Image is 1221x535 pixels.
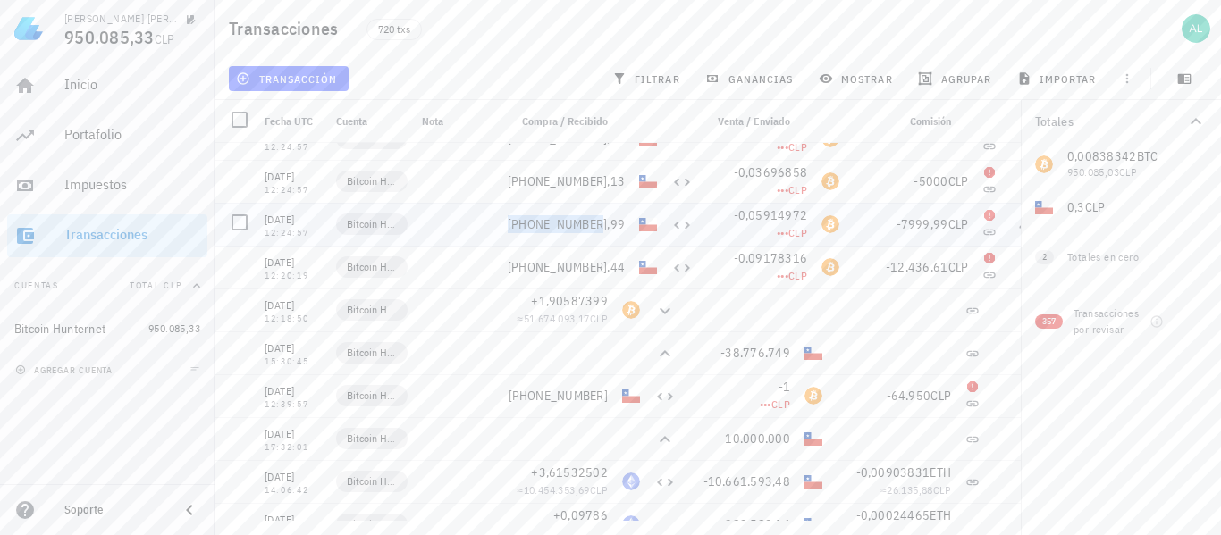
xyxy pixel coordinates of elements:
span: CLP [948,216,969,232]
span: ••• [777,140,788,154]
a: Bitcoin Hunternet 950.085,33 [7,307,207,350]
span: CLP [590,312,608,325]
span: Bitcoin Hunternet [347,387,397,405]
div: CLP-icon [622,387,640,405]
div: [PERSON_NAME] [PERSON_NAME] [64,12,179,26]
span: 720 txs [378,20,410,39]
span: filtrar [616,71,680,86]
span: 26.135,88 [887,483,933,497]
div: 12:39:57 [265,400,322,409]
span: -10.000.000 [720,431,790,447]
div: [DATE] [265,425,322,443]
div: [DATE] [265,254,322,272]
span: mostrar [822,71,893,86]
span: Bitcoin Hunternet [347,215,397,233]
div: CLP-icon [804,430,822,447]
span: -7999,99 [897,216,948,232]
div: 12:20:19 [265,272,322,280]
a: Portafolio [7,114,207,157]
span: Venta / Enviado [718,114,790,128]
div: CLP-icon [804,472,822,490]
span: CLP [930,388,951,404]
span: Bitcoin Hunternet [347,301,397,319]
div: 12:18:50 [265,314,322,323]
span: Bitcoin Hunternet [347,344,397,362]
span: +1,90587399 [531,293,608,309]
button: agregar cuenta [11,361,121,379]
div: 17:32:01 [265,443,322,452]
div: BTC-icon [821,172,839,190]
span: -64.950 [887,388,931,404]
span: 950.085,33 [64,25,155,49]
div: Comisión [829,100,958,143]
div: Impuestos [64,176,200,193]
div: BTC-icon [804,387,822,405]
span: CLP [788,140,807,154]
button: transacción [229,66,349,91]
div: Venta / Enviado [683,100,797,143]
span: +3,61532502 [531,464,608,481]
div: ETH-icon [622,515,640,533]
a: Impuestos [7,164,207,207]
span: CLP [933,483,951,497]
span: ••• [777,183,788,196]
div: Portafolio [64,126,200,143]
div: CLP-icon [804,515,822,533]
a: Inicio [7,64,207,107]
span: ••• [777,226,788,239]
div: [DATE] [265,468,322,486]
button: ganancias [698,66,804,91]
span: CLP [771,397,790,411]
div: avatar [1182,14,1210,43]
span: Bitcoin Hunternet [347,430,397,447]
span: Nota [422,114,443,128]
span: 51.674.093,17 [524,312,590,325]
span: 357 [1042,314,1056,329]
button: CuentasTotal CLP [7,264,207,307]
div: 12:24:57 [265,229,322,238]
span: [PHONE_NUMBER] [509,388,609,404]
button: importar [1009,66,1107,91]
div: CLP-icon [639,215,657,233]
span: +0,09786 [553,507,608,523]
div: CLP-icon [804,344,822,362]
span: Compra / Recibido [522,114,608,128]
span: 950.085,33 [148,322,200,335]
span: -0,09178316 [734,250,808,266]
div: Bitcoin Hunternet [14,322,105,337]
div: [DATE] [265,511,322,529]
div: Soporte [64,503,164,517]
span: -288.589,14 [720,516,790,532]
span: [PHONE_NUMBER],44 [508,259,625,275]
span: ETH [930,464,951,481]
span: -12.436,61 [886,259,948,275]
span: ETH [930,507,951,523]
span: -38.776.749 [720,345,790,361]
button: filtrar [605,66,691,91]
span: CLP [948,259,969,275]
div: Compra / Recibido [501,100,615,143]
button: Totales [1021,100,1221,143]
span: Bitcoin Hunternet [347,472,397,490]
span: CLP [788,183,807,196]
span: -1 [779,379,791,395]
span: Bitcoin Hunternet [347,258,397,276]
span: -0,03696858 [734,164,808,180]
span: Comisión [910,114,951,128]
div: 12:24:57 [265,186,322,195]
span: ≈ [880,483,951,497]
div: BTC-icon [622,301,640,319]
span: CLP [590,483,608,497]
button: agrupar [911,66,1002,91]
span: Cuenta [336,114,367,128]
div: CLP-icon [639,172,657,190]
div: [DATE] [265,297,322,314]
img: LedgiFi [14,14,43,43]
span: agrupar [922,71,991,86]
span: -0,00903831 [856,464,930,481]
span: 10.454.353,69 [524,483,590,497]
span: ••• [760,397,771,411]
div: Cuenta [329,100,415,143]
span: ganancias [709,71,793,86]
div: BTC-icon [821,258,839,276]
